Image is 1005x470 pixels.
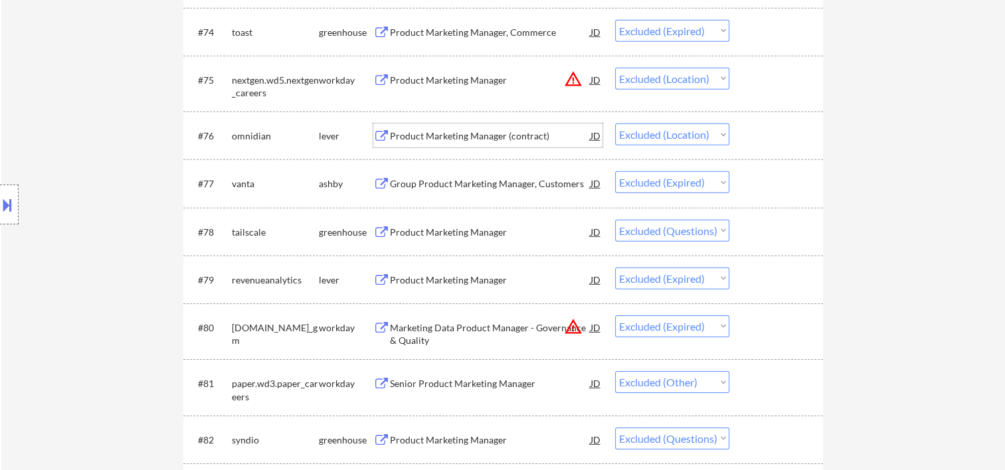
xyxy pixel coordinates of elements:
div: revenueanalytics [232,274,319,287]
div: Product Marketing Manager [390,274,591,287]
div: greenhouse [319,26,373,39]
div: #82 [198,433,221,447]
div: Product Marketing Manager [390,433,591,447]
div: Product Marketing Manager [390,74,591,87]
div: #75 [198,74,221,87]
div: JD [589,68,602,92]
div: workday [319,74,373,87]
div: JD [589,315,602,339]
div: Product Marketing Manager [390,226,591,239]
div: #74 [198,26,221,39]
div: workday [319,321,373,335]
div: toast [232,26,319,39]
div: nextgen.wd5.nextgen_careers [232,74,319,100]
div: Group Product Marketing Manager, Customers [390,177,591,191]
button: warning_amber [564,70,583,88]
button: warning_amber [564,317,583,336]
div: greenhouse [319,433,373,447]
div: JD [589,268,602,291]
div: syndio [232,433,319,447]
div: ashby [319,177,373,191]
div: vanta [232,177,319,191]
div: Marketing Data Product Manager - Governance & Quality [390,321,591,347]
div: greenhouse [319,226,373,239]
div: Product Marketing Manager (contract) [390,129,591,143]
div: Product Marketing Manager, Commerce [390,26,591,39]
div: omnidian [232,129,319,143]
div: Senior Product Marketing Manager [390,377,591,390]
div: paper.wd3.paper_careers [232,377,319,403]
div: JD [589,20,602,44]
div: JD [589,428,602,451]
div: [DOMAIN_NAME]_gm [232,321,319,347]
div: JD [589,371,602,395]
div: JD [589,171,602,195]
div: lever [319,274,373,287]
div: JD [589,123,602,147]
div: #81 [198,377,221,390]
div: JD [589,220,602,244]
div: workday [319,377,373,390]
div: tailscale [232,226,319,239]
div: lever [319,129,373,143]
